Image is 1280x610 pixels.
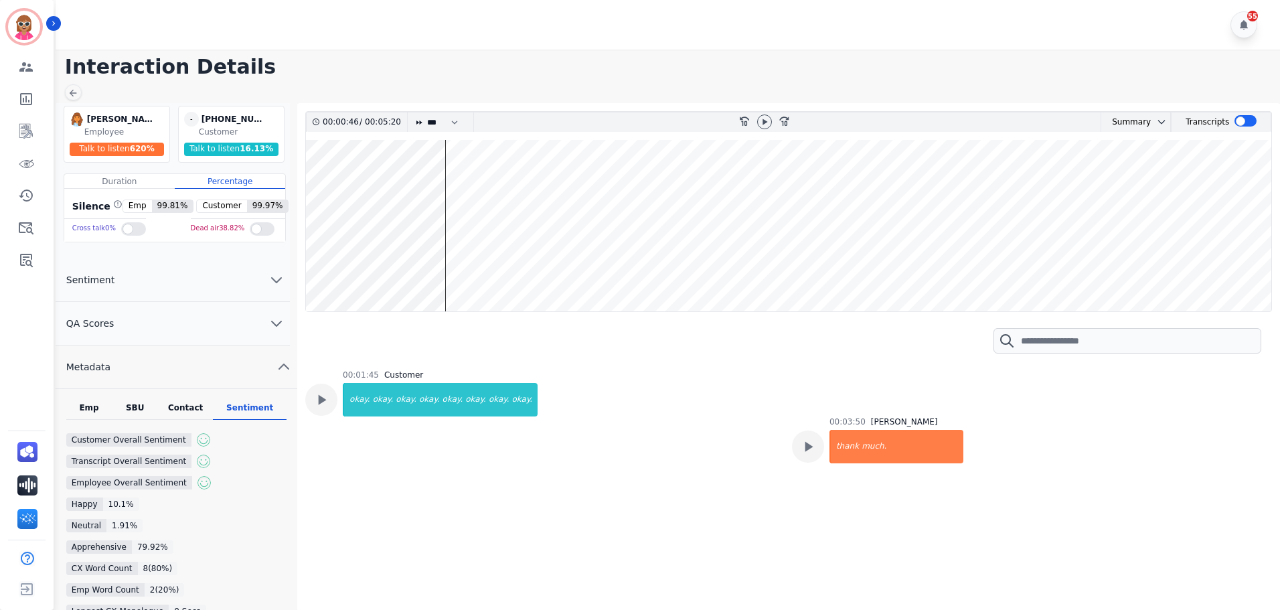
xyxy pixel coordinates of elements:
div: 00:05:20 [362,112,399,132]
div: Transcript Overall Sentiment [66,455,191,468]
span: QA Scores [56,317,125,330]
div: okay. [418,383,441,416]
div: [PERSON_NAME] [87,112,154,127]
div: Customer Overall Sentiment [66,433,191,447]
button: Metadata chevron up [56,346,297,389]
div: 10.1 % [103,498,139,511]
div: Summary [1101,112,1151,132]
div: Customer [384,370,423,380]
h1: Interaction Details [65,55,1280,79]
div: positive [191,455,233,468]
div: okay. [344,383,372,416]
svg: chevron down [268,272,285,288]
div: positive [192,476,234,489]
span: 99.81 % [152,200,193,212]
div: [PHONE_NUMBER] [202,112,268,127]
div: Transcripts [1186,112,1229,132]
div: [PERSON_NAME] [871,416,938,427]
div: Silence [70,200,123,213]
div: Apprehensive [66,540,132,554]
div: 00:01:45 [343,370,379,380]
span: 620 % [130,144,155,153]
span: - [184,112,199,127]
span: 16.13 % [240,144,273,153]
div: 00:00:46 [323,112,359,132]
span: Sentiment [56,273,125,287]
div: okay. [487,383,511,416]
div: Employee Overall Sentiment [66,476,192,489]
div: 55 [1247,11,1258,21]
span: 99.97 % [247,200,289,212]
div: Happy [66,498,103,511]
div: okay. [372,383,395,416]
div: Neutral [66,519,106,532]
div: Customer [199,127,281,137]
div: SBU [112,402,158,420]
div: Sentiment [213,402,287,420]
div: Duration [64,174,175,189]
div: 79.92 % [132,540,173,554]
img: Bordered avatar [8,11,40,43]
div: 00:03:50 [829,416,866,427]
button: QA Scores chevron down [56,302,290,346]
div: Dead air 38.82 % [191,219,245,238]
div: 1.91 % [106,519,143,532]
div: Emp Word Count [66,583,145,597]
div: CX Word Count [66,562,138,575]
img: sentiment [197,433,210,447]
div: Emp [66,402,112,420]
svg: chevron up [276,359,292,375]
div: Cross talk 0 % [72,219,116,238]
div: Talk to listen [184,143,279,156]
div: okay. [441,383,465,416]
div: much. [860,430,963,463]
div: positive [191,433,233,447]
div: Talk to listen [70,143,165,156]
button: chevron down [1151,117,1167,127]
div: Percentage [175,174,285,189]
div: thank [831,430,860,463]
div: / [323,112,404,132]
img: sentiment [197,455,210,468]
svg: chevron down [268,315,285,331]
div: 2 ( 20 %) [145,583,185,597]
div: okay. [464,383,487,416]
div: okay. [394,383,418,416]
span: Metadata [56,360,121,374]
div: okay. [511,383,538,416]
div: 8 ( 80 %) [138,562,178,575]
div: Employee [84,127,167,137]
div: Contact [158,402,213,420]
span: Emp [123,200,152,212]
span: Customer [197,200,246,212]
img: sentiment [197,476,211,489]
svg: chevron down [1156,117,1167,127]
button: Sentiment chevron down [56,258,290,302]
